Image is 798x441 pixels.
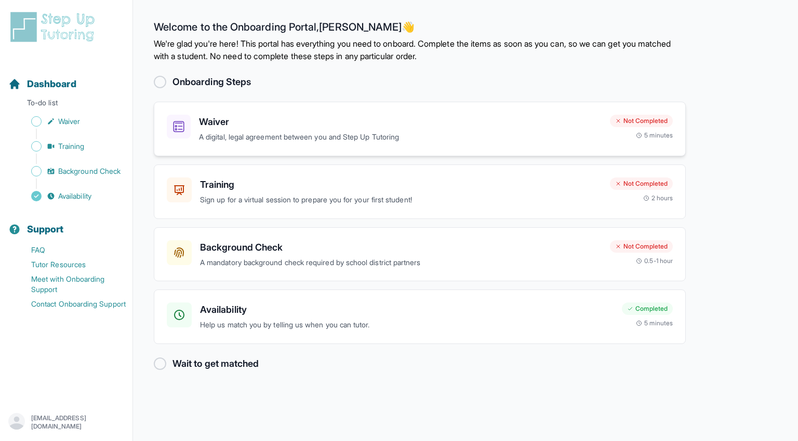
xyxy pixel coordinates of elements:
[154,21,686,37] h2: Welcome to the Onboarding Portal, [PERSON_NAME] 👋
[4,205,128,241] button: Support
[8,243,132,257] a: FAQ
[610,240,673,253] div: Not Completed
[636,319,673,327] div: 5 minutes
[58,116,80,127] span: Waiver
[8,164,132,178] a: Background Check
[643,194,673,202] div: 2 hours
[8,10,101,44] img: logo
[154,164,686,219] a: TrainingSign up for a virtual session to prepare you for your first student!Not Completed2 hours
[154,37,686,62] p: We're glad you're here! This portal has everything you need to onboard. Complete the items as soo...
[610,115,673,127] div: Not Completed
[622,302,673,315] div: Completed
[200,319,614,331] p: Help us match you by telling us when you can tutor.
[4,60,128,95] button: Dashboard
[172,75,251,89] h2: Onboarding Steps
[154,290,686,344] a: AvailabilityHelp us match you by telling us when you can tutor.Completed5 minutes
[8,189,132,203] a: Availability
[200,257,602,269] p: A mandatory background check required by school district partners
[8,139,132,154] a: Training
[58,191,91,201] span: Availability
[172,356,259,371] h2: Wait to get matched
[8,272,132,297] a: Meet with Onboarding Support
[8,257,132,272] a: Tutor Resources
[200,240,602,255] h3: Background Check
[27,222,64,237] span: Support
[58,166,121,176] span: Background Check
[610,177,673,190] div: Not Completed
[200,177,602,192] h3: Training
[199,131,602,143] p: A digital, legal agreement between you and Step Up Tutoring
[27,77,76,91] span: Dashboard
[200,194,602,206] p: Sign up for a virtual session to prepare you for your first student!
[8,297,132,311] a: Contact Onboarding Support
[8,114,132,129] a: Waiver
[154,227,686,282] a: Background CheckA mandatory background check required by school district partnersNot Completed0.5...
[199,115,602,129] h3: Waiver
[154,102,686,156] a: WaiverA digital, legal agreement between you and Step Up TutoringNot Completed5 minutes
[200,302,614,317] h3: Availability
[636,131,673,140] div: 5 minutes
[31,414,124,431] p: [EMAIL_ADDRESS][DOMAIN_NAME]
[8,413,124,432] button: [EMAIL_ADDRESS][DOMAIN_NAME]
[636,257,673,265] div: 0.5-1 hour
[58,141,85,151] span: Training
[4,98,128,112] p: To-do list
[8,77,76,91] a: Dashboard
